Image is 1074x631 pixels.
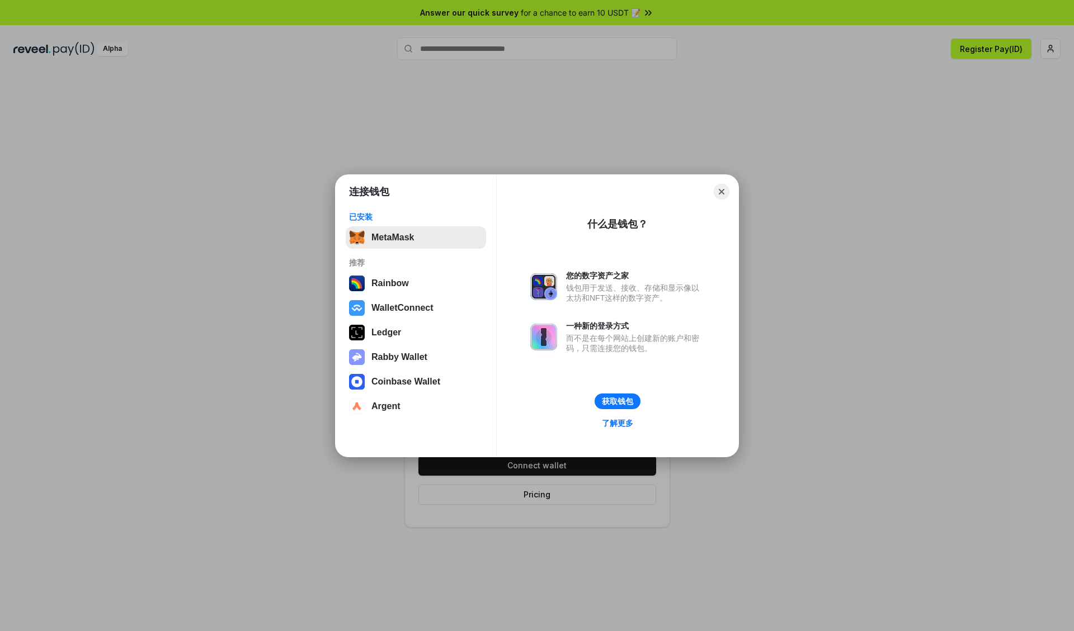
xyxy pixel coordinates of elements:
[346,321,486,344] button: Ledger
[371,303,434,313] div: WalletConnect
[602,396,633,406] div: 获取钱包
[714,184,729,200] button: Close
[346,272,486,295] button: Rainbow
[371,278,409,288] div: Rainbow
[349,230,365,245] img: svg+xml,%3Csvg%20fill%3D%22none%22%20height%3D%2233%22%20viewBox%3D%220%200%2035%2033%22%20width%...
[595,393,640,409] button: 获取钱包
[371,233,414,243] div: MetaMask
[346,346,486,368] button: Rabby Wallet
[371,401,401,411] div: Argent
[530,324,557,350] img: svg+xml,%3Csvg%20xmlns%3D%22http%3A%2F%2Fwww.w3.org%2F2000%2Fsvg%22%20fill%3D%22none%22%20viewBox...
[349,325,365,340] img: svg+xml,%3Csvg%20xmlns%3D%22http%3A%2F%2Fwww.w3.org%2F2000%2Fsvg%22%20width%3D%2228%22%20height%3...
[346,226,486,249] button: MetaMask
[349,276,365,291] img: svg+xml,%3Csvg%20width%3D%22120%22%20height%3D%22120%22%20viewBox%3D%220%200%20120%20120%22%20fil...
[349,212,483,222] div: 已安装
[371,377,440,387] div: Coinbase Wallet
[346,395,486,417] button: Argent
[602,418,633,428] div: 了解更多
[349,374,365,390] img: svg+xml,%3Csvg%20width%3D%2228%22%20height%3D%2228%22%20viewBox%3D%220%200%2028%2028%22%20fill%3D...
[346,297,486,319] button: WalletConnect
[595,416,640,430] a: 了解更多
[566,333,705,353] div: 而不是在每个网站上创建新的账户和密码，只需连接您的钱包。
[371,328,401,338] div: Ledger
[349,258,483,268] div: 推荐
[530,273,557,300] img: svg+xml,%3Csvg%20xmlns%3D%22http%3A%2F%2Fwww.w3.org%2F2000%2Fsvg%22%20fill%3D%22none%22%20viewBox...
[349,349,365,365] img: svg+xml,%3Csvg%20xmlns%3D%22http%3A%2F%2Fwww.w3.org%2F2000%2Fsvg%22%20fill%3D%22none%22%20viewBox...
[566,321,705,331] div: 一种新的登录方式
[349,185,389,198] h1: 连接钱包
[566,283,705,303] div: 钱包用于发送、接收、存储和显示像以太坊和NFT这样的数字资产。
[349,398,365,414] img: svg+xml,%3Csvg%20width%3D%2228%22%20height%3D%2228%22%20viewBox%3D%220%200%2028%2028%22%20fill%3D...
[346,371,486,393] button: Coinbase Wallet
[587,217,648,231] div: 什么是钱包？
[371,352,427,362] div: Rabby Wallet
[349,300,365,316] img: svg+xml,%3Csvg%20width%3D%2228%22%20height%3D%2228%22%20viewBox%3D%220%200%2028%2028%22%20fill%3D...
[566,271,705,281] div: 您的数字资产之家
